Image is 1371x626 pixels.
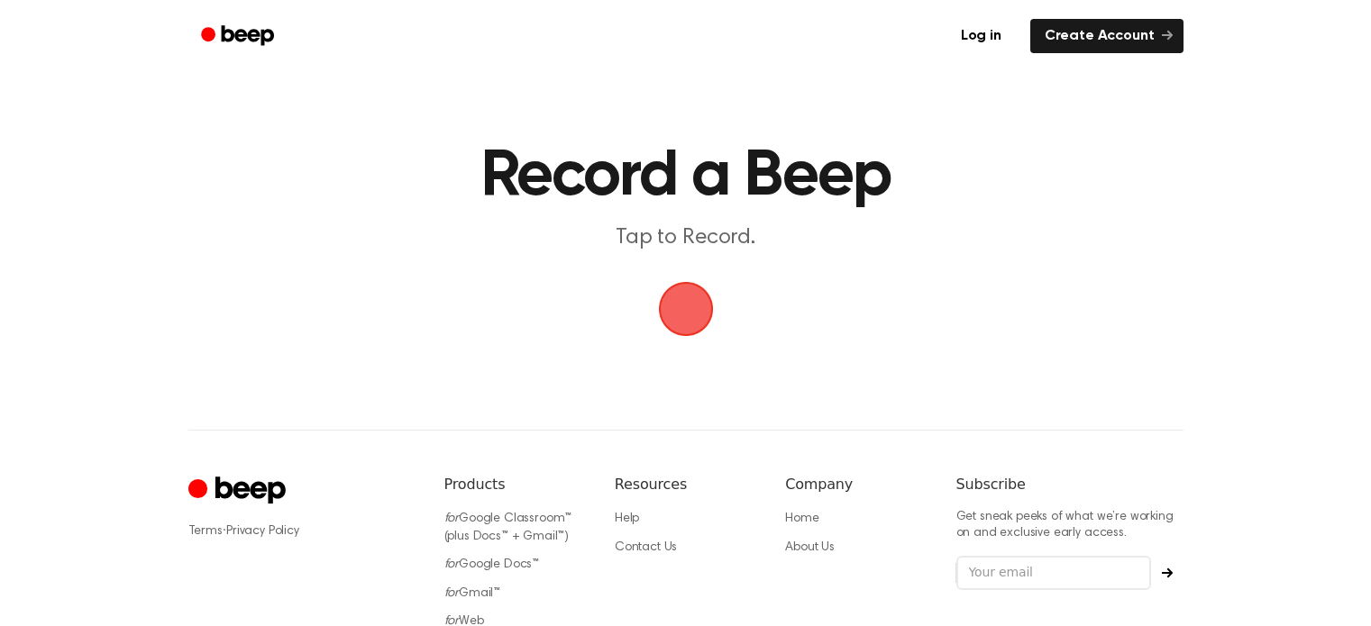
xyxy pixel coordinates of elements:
[444,513,460,525] i: for
[615,474,756,495] h6: Resources
[224,144,1147,209] h1: Record a Beep
[188,474,290,509] a: Cruip
[943,15,1019,57] a: Log in
[340,223,1032,253] p: Tap to Record.
[956,474,1184,495] h6: Subscribe
[188,19,290,54] a: Beep
[444,587,460,600] i: for
[785,474,927,495] h6: Company
[444,558,540,571] a: forGoogle Docs™
[444,587,501,600] a: forGmail™
[1151,567,1184,578] button: Subscribe
[615,513,639,525] a: Help
[956,556,1151,590] input: Your email
[956,510,1184,541] p: Get sneak peeks of what we’re working on and exclusive early access.
[444,513,572,543] a: forGoogle Classroom™ (plus Docs™ + Gmail™)
[226,525,299,538] a: Privacy Policy
[785,541,835,554] a: About Us
[785,513,818,525] a: Home
[188,522,416,540] div: ·
[615,541,677,554] a: Contact Us
[659,282,713,336] button: Beep Logo
[444,474,586,495] h6: Products
[188,525,223,538] a: Terms
[444,558,460,571] i: for
[1030,19,1184,53] a: Create Account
